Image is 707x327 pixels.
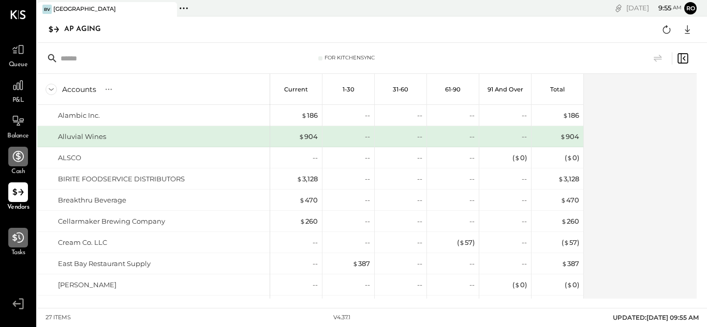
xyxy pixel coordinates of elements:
div: -- [365,216,370,226]
div: -- [469,195,475,205]
a: Balance [1,111,36,141]
div: 387 [562,259,579,269]
span: Queue [9,60,28,70]
p: Total [550,86,565,93]
span: Balance [7,132,29,141]
div: Alluvial Wines [58,132,106,142]
span: $ [299,196,305,204]
span: $ [562,259,567,268]
span: $ [561,217,567,225]
div: ( 57 ) [562,238,579,247]
div: 904 [560,132,579,142]
p: 1-30 [343,86,355,93]
div: 387 [352,259,370,269]
span: $ [514,153,520,162]
span: am [673,4,682,11]
div: ( 0 ) [565,280,579,290]
div: -- [365,238,370,247]
span: UPDATED: [DATE] 09:55 AM [613,314,699,321]
p: Current [284,86,308,93]
div: -- [522,132,527,142]
span: $ [459,238,465,246]
div: -- [522,216,527,226]
span: P&L [12,96,24,105]
div: [DATE] [626,3,682,13]
div: 27 items [46,314,71,322]
a: Queue [1,40,36,70]
div: Breakthru Beverage [58,195,126,205]
div: -- [417,238,422,247]
div: 186 [563,111,579,120]
div: -- [313,259,318,269]
span: Cash [11,167,25,177]
div: [PERSON_NAME] [58,280,116,290]
div: -- [417,259,422,269]
span: $ [300,217,305,225]
span: $ [563,111,568,119]
div: East Bay Restaurant Supply [58,259,151,269]
div: Cream Co. LLC [58,238,107,247]
div: -- [313,280,318,290]
span: $ [352,259,358,268]
div: -- [417,153,422,163]
div: v 4.37.1 [333,314,350,322]
div: -- [417,195,422,205]
div: -- [469,174,475,184]
div: -- [522,111,527,120]
div: -- [522,238,527,247]
div: -- [365,195,370,205]
div: 904 [299,132,318,142]
div: -- [365,153,370,163]
div: copy link [613,3,624,13]
div: -- [417,111,422,120]
span: Tasks [11,248,25,258]
div: For KitchenSync [325,54,375,61]
div: -- [469,259,475,269]
div: -- [469,280,475,290]
span: Vendors [7,203,30,212]
span: $ [567,153,572,162]
p: 61-90 [445,86,461,93]
div: -- [522,174,527,184]
div: AP Aging [64,21,111,38]
div: 186 [301,111,318,120]
div: ( 0 ) [512,280,527,290]
span: $ [558,175,564,183]
p: 91 and Over [488,86,523,93]
div: -- [365,111,370,120]
div: -- [417,132,422,142]
p: 31-60 [393,86,408,93]
a: P&L [1,75,36,105]
span: $ [299,132,304,141]
div: 260 [300,216,318,226]
span: $ [297,175,302,183]
div: ( 0 ) [512,153,527,163]
div: -- [313,153,318,163]
div: Accounts [62,84,96,95]
div: 3,128 [558,174,579,184]
div: -- [417,174,422,184]
div: -- [417,280,422,290]
span: $ [561,196,566,204]
div: -- [469,216,475,226]
div: 260 [561,216,579,226]
span: $ [560,132,566,141]
a: Tasks [1,228,36,258]
span: $ [301,111,307,119]
div: -- [469,132,475,142]
div: -- [365,132,370,142]
div: BIRITE FOODSERVICE DISTRIBUTORS [58,174,185,184]
div: -- [469,111,475,120]
div: 3,128 [297,174,318,184]
div: -- [469,153,475,163]
span: $ [564,238,569,246]
div: -- [522,195,527,205]
div: Alambic Inc. [58,111,100,120]
div: 470 [299,195,318,205]
div: ALSCO [58,153,81,163]
div: -- [522,259,527,269]
div: Cellarmaker Brewing Company [58,216,165,226]
div: -- [365,174,370,184]
div: ( 57 ) [457,238,475,247]
div: ( 0 ) [565,153,579,163]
